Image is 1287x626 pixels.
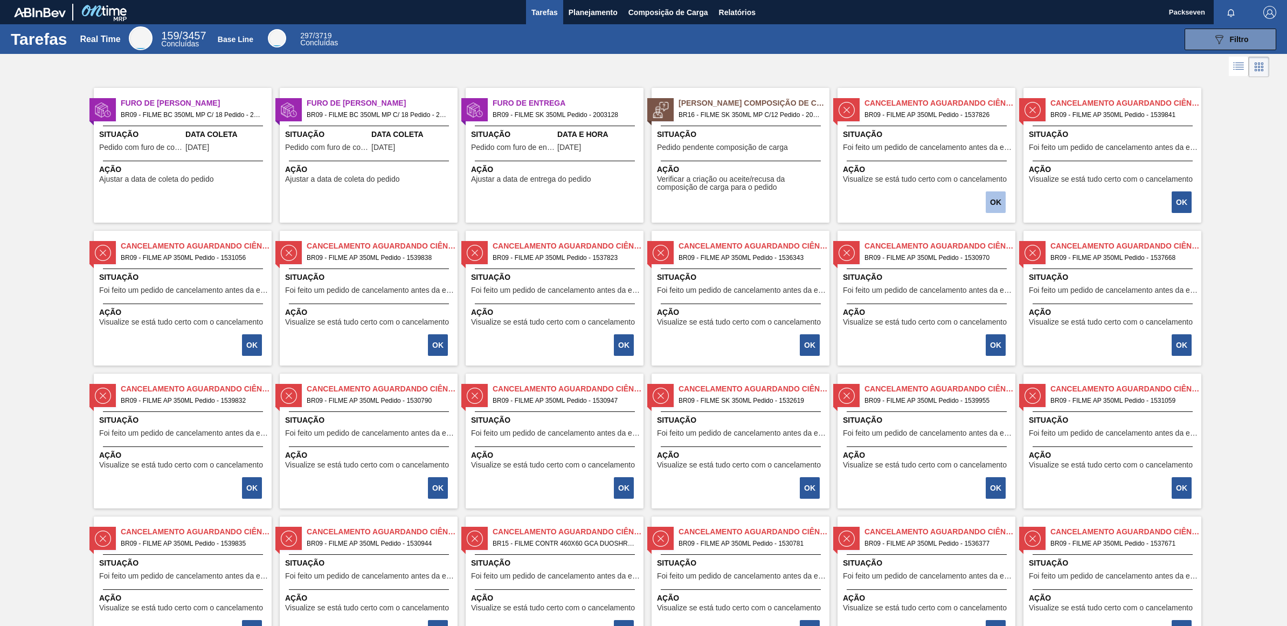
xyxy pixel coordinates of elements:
[1050,109,1193,121] span: BR09 - FILME AP 350ML Pedido - 1539841
[864,383,1015,395] span: Cancelamento aguardando ciência
[493,98,643,109] span: Furo de Entrega
[1029,415,1199,426] span: Situação
[121,383,272,395] span: Cancelamento aguardando ciência
[285,175,400,183] span: Ajustar a data de coleta do pedido
[839,102,855,118] img: status
[99,307,269,318] span: Ação
[843,558,1013,569] span: Situação
[99,286,269,294] span: Foi feito um pedido de cancelamento antes da etapa de aguardando faturamento
[467,388,483,404] img: status
[657,572,827,580] span: Foi feito um pedido de cancelamento antes da etapa de aguardando faturamento
[843,175,1007,183] span: Visualize se está tudo certo com o cancelamento
[1025,245,1041,261] img: status
[843,286,1013,294] span: Foi feito um pedido de cancelamento antes da etapa de aguardando faturamento
[95,388,111,404] img: status
[1029,450,1199,461] span: Ação
[99,129,183,140] span: Situação
[307,538,449,549] span: BR09 - FILME AP 350ML Pedido - 1530944
[1172,191,1192,213] button: OK
[281,388,297,404] img: status
[307,109,449,121] span: BR09 - FILME BC 350ML MP C/ 18 Pedido - 2027093
[285,572,455,580] span: Foi feito um pedido de cancelamento antes da etapa de aguardando faturamento
[285,415,455,426] span: Situação
[95,245,111,261] img: status
[268,29,286,47] div: Base Line
[986,191,1006,213] button: OK
[121,526,272,538] span: Cancelamento aguardando ciência
[129,26,153,50] div: Real Time
[1029,429,1199,437] span: Foi feito um pedido de cancelamento antes da etapa de aguardando faturamento
[614,334,634,356] button: OK
[121,109,263,121] span: BR09 - FILME BC 350ML MP C/ 18 Pedido - 2003155
[1249,57,1269,77] div: Visão em Cards
[653,102,669,118] img: status
[161,30,206,42] span: / 3457
[161,30,179,42] span: 159
[1050,383,1201,395] span: Cancelamento aguardando ciência
[843,143,1013,152] span: Foi feito um pedido de cancelamento antes da etapa de aguardando faturamento
[843,164,1013,175] span: Ação
[471,558,641,569] span: Situação
[843,415,1013,426] span: Situação
[987,476,1007,500] div: Completar tarefa: 30256510
[839,388,855,404] img: status
[285,558,455,569] span: Situação
[1173,476,1193,500] div: Completar tarefa: 30256658
[99,461,263,469] span: Visualize se está tudo certo com o cancelamento
[121,252,263,264] span: BR09 - FILME AP 350ML Pedido - 1531056
[99,558,269,569] span: Situação
[1172,477,1192,499] button: OK
[679,538,821,549] span: BR09 - FILME AP 350ML Pedido - 1530781
[657,593,827,604] span: Ação
[471,164,641,175] span: Ação
[429,333,449,357] div: Completar tarefa: 30255662
[1050,538,1193,549] span: BR09 - FILME AP 350ML Pedido - 1537671
[471,286,641,294] span: Foi feito um pedido de cancelamento antes da etapa de aguardando faturamento
[471,129,555,140] span: Situação
[242,477,262,499] button: OK
[493,240,643,252] span: Cancelamento aguardando ciência
[653,388,669,404] img: status
[800,477,820,499] button: OK
[657,429,827,437] span: Foi feito um pedido de cancelamento antes da etapa de aguardando faturamento
[243,476,263,500] div: Completar tarefa: 30255942
[719,6,756,19] span: Relatórios
[1029,143,1199,152] span: Foi feito um pedido de cancelamento antes da etapa de aguardando faturamento
[99,175,214,183] span: Ajustar a data de coleta do pedido
[99,604,263,612] span: Visualize se está tudo certo com o cancelamento
[95,531,111,547] img: status
[569,6,618,19] span: Planejamento
[242,334,262,356] button: OK
[864,526,1015,538] span: Cancelamento aguardando ciência
[987,190,1007,214] div: Completar tarefa: 30255090
[471,415,641,426] span: Situação
[428,334,448,356] button: OK
[1029,558,1199,569] span: Situação
[1173,190,1193,214] div: Completar tarefa: 30255134
[121,538,263,549] span: BR09 - FILME AP 350ML Pedido - 1539835
[679,252,821,264] span: BR09 - FILME AP 350ML Pedido - 1536343
[471,604,635,612] span: Visualize se está tudo certo com o cancelamento
[99,318,263,326] span: Visualize se está tudo certo com o cancelamento
[557,143,581,152] span: 01/10/2025,
[471,175,591,183] span: Ajustar a data de entrega do pedido
[531,6,558,19] span: Tarefas
[307,98,458,109] span: Furo de Coleta
[285,272,455,283] span: Situação
[1025,531,1041,547] img: status
[429,476,449,500] div: Completar tarefa: 30256185
[657,286,827,294] span: Foi feito um pedido de cancelamento antes da etapa de aguardando faturamento
[864,252,1007,264] span: BR09 - FILME AP 350ML Pedido - 1530970
[99,429,269,437] span: Foi feito um pedido de cancelamento antes da etapa de aguardando faturamento
[1229,57,1249,77] div: Visão em Lista
[121,240,272,252] span: Cancelamento aguardando ciência
[471,307,641,318] span: Ação
[99,450,269,461] span: Ação
[1050,98,1201,109] span: Cancelamento aguardando ciência
[285,450,455,461] span: Ação
[657,604,821,612] span: Visualize se está tudo certo com o cancelamento
[493,252,635,264] span: BR09 - FILME AP 350ML Pedido - 1537823
[657,558,827,569] span: Situação
[307,383,458,395] span: Cancelamento aguardando ciência
[285,307,455,318] span: Ação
